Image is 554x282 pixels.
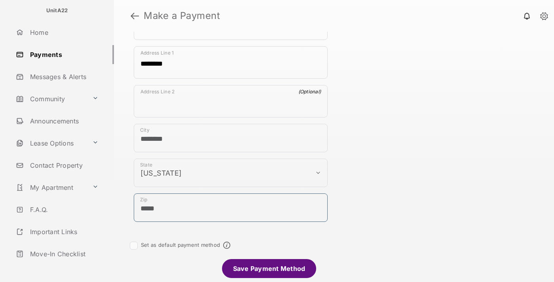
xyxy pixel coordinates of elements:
a: Messages & Alerts [13,67,114,86]
a: Contact Property [13,156,114,175]
li: Save Payment Method [222,259,317,278]
a: Lease Options [13,134,89,153]
a: My Apartment [13,178,89,197]
span: Default payment method info [223,242,230,249]
label: Set as default payment method [141,242,220,248]
a: Community [13,89,89,108]
a: Home [13,23,114,42]
p: UnitA22 [46,7,68,15]
div: payment_method_screening[postal_addresses][addressLine2] [134,85,328,117]
a: F.A.Q. [13,200,114,219]
a: Payments [13,45,114,64]
a: Move-In Checklist [13,244,114,263]
a: Important Links [13,222,102,241]
div: payment_method_screening[postal_addresses][addressLine1] [134,46,328,79]
div: payment_method_screening[postal_addresses][administrativeArea] [134,159,328,187]
div: payment_method_screening[postal_addresses][locality] [134,124,328,152]
div: payment_method_screening[postal_addresses][postalCode] [134,193,328,222]
strong: Make a Payment [144,11,220,21]
a: Announcements [13,112,114,131]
